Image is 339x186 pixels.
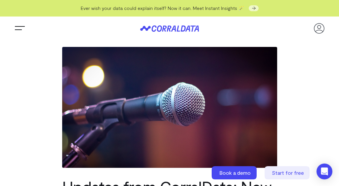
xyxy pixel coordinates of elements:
[13,22,26,35] button: Trigger Menu
[81,5,244,11] span: Ever wish your data could explain itself? Now it can. Meet Instant Insights 🪄
[272,169,304,176] span: Start for free
[317,164,332,179] div: Open Intercom Messenger
[212,166,258,179] a: Book a demo
[265,166,311,179] a: Start for free
[219,169,251,176] span: Book a demo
